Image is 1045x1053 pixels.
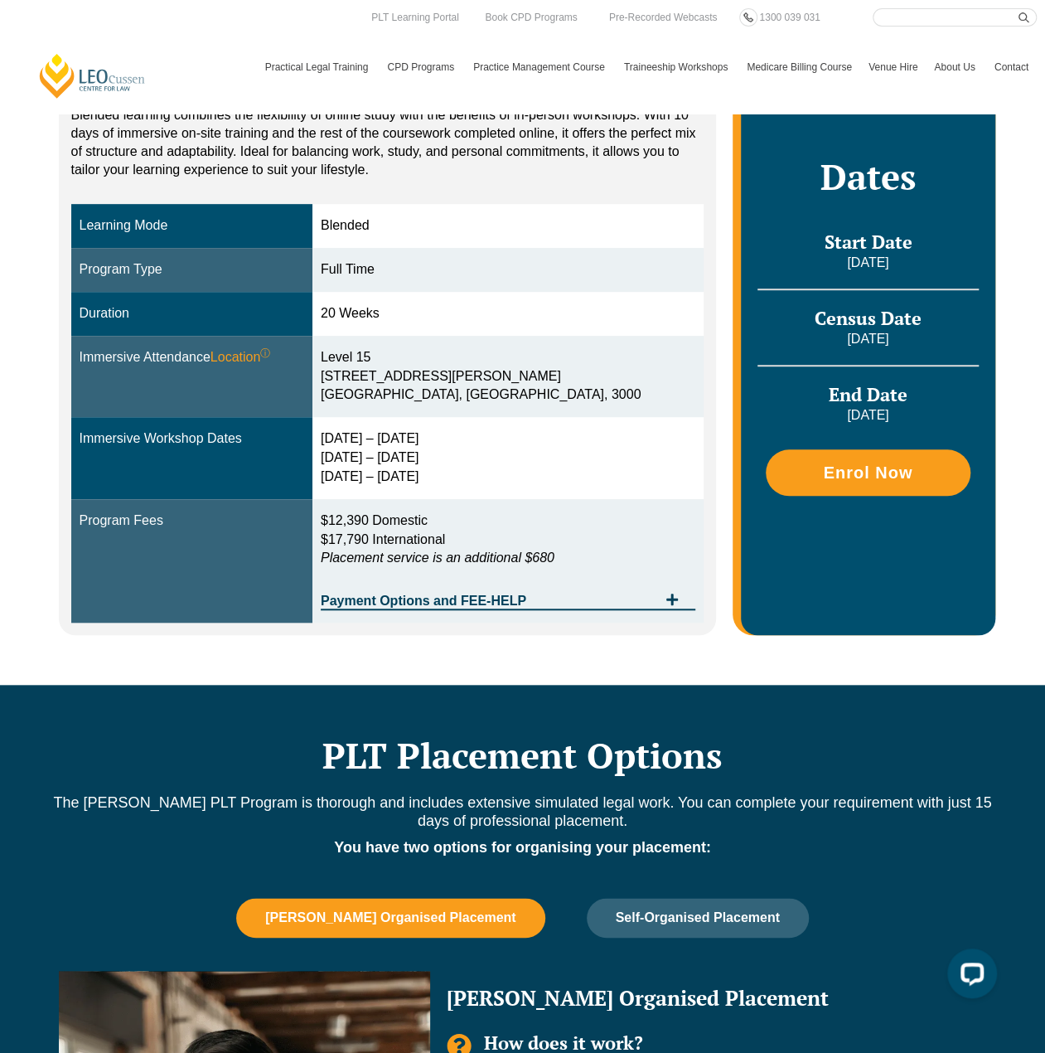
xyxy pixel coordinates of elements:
div: Level 15 [STREET_ADDRESS][PERSON_NAME] [GEOGRAPHIC_DATA], [GEOGRAPHIC_DATA], 3000 [321,348,695,405]
div: Program Type [80,260,304,279]
div: Program Fees [80,512,304,531]
span: Census Date [815,306,922,330]
a: [PERSON_NAME] Centre for Law [37,52,148,99]
p: The [PERSON_NAME] PLT Program is thorough and includes extensive simulated legal work. You can co... [51,793,995,830]
span: End Date [829,382,907,406]
a: Venue Hire [860,43,926,91]
span: $12,390 Domestic [321,513,428,527]
div: 20 Weeks [321,304,695,323]
a: Enrol Now [766,449,970,496]
p: Blended learning combines the flexibility of online study with the benefits of in-person workshop... [71,106,704,179]
a: Contact [986,43,1037,91]
div: Blended [321,216,695,235]
span: Payment Options and FEE-HELP [321,594,657,608]
a: 1300 039 031 [755,8,824,27]
a: Medicare Billing Course [738,43,860,91]
a: CPD Programs [379,43,465,91]
div: Immersive Attendance [80,348,304,367]
div: Learning Mode [80,216,304,235]
a: PLT Learning Portal [367,8,463,27]
a: Practice Management Course [465,43,616,91]
span: Self-Organised Placement [616,910,780,925]
a: About Us [926,43,985,91]
a: Pre-Recorded Webcasts [605,8,722,27]
span: Location [210,348,271,367]
h2: [PERSON_NAME] Organised Placement [447,987,970,1008]
span: 1300 039 031 [759,12,820,23]
h2: Dates [757,156,978,197]
a: Book CPD Programs [481,8,581,27]
strong: You have two options for organising your placement: [334,839,711,856]
span: Enrol Now [823,464,912,481]
sup: ⓘ [260,347,270,359]
span: Start Date [824,230,912,254]
em: Placement service is an additional $680 [321,551,554,565]
p: [DATE] [757,330,978,348]
h2: PLT Placement Options [51,735,995,776]
div: Full Time [321,260,695,279]
a: Practical Legal Training [257,43,380,91]
p: [DATE] [757,406,978,425]
p: [DATE] [757,254,978,272]
div: Duration [80,304,304,323]
div: [DATE] – [DATE] [DATE] – [DATE] [DATE] – [DATE] [321,429,695,487]
iframe: LiveChat chat widget [934,942,1004,1012]
div: Immersive Workshop Dates [80,429,304,449]
a: Traineeship Workshops [616,43,738,91]
div: Tabs. Open items with Enter or Space, close with Escape and navigate using the Arrow keys. [59,41,717,635]
span: $17,790 International [321,532,445,546]
span: [PERSON_NAME] Organised Placement [265,910,515,925]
